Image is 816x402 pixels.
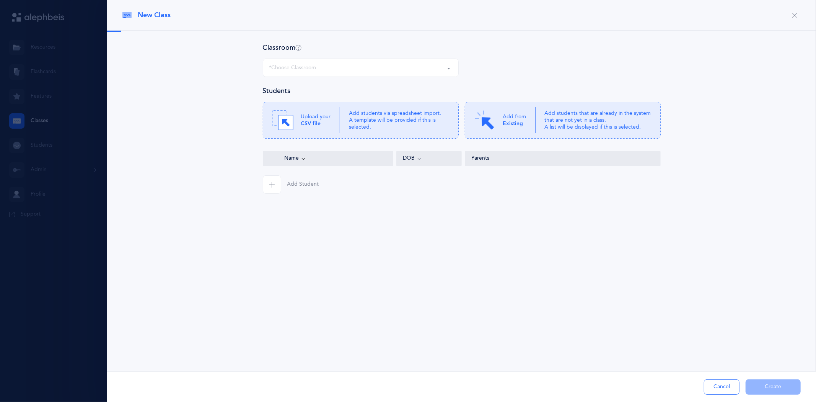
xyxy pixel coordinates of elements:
h4: Classroom [263,43,302,52]
button: Add Student [263,175,319,194]
span: Add Student [287,181,319,188]
p: Upload your [301,113,331,127]
div: DOB [403,154,455,163]
p: Add students via spreadsheet import. A template will be provided if this is selected. [349,110,450,131]
button: Cancel [704,379,739,395]
div: Parents [471,155,654,162]
p: Add from [503,113,526,127]
span: Name [269,155,299,162]
p: Add students that are already in the system that are not yet in a class. A list will be displayed... [545,110,651,131]
img: Click.svg [474,109,495,131]
iframe: Drift Widget Chat Controller [778,364,807,393]
span: New Class [138,10,171,20]
button: *Choose Classroom [263,59,459,77]
b: Existing [503,121,523,127]
div: *Choose Classroom [269,64,316,72]
img: Drag.svg [272,109,293,131]
h4: Students [263,86,291,96]
b: CSV file [301,121,321,127]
